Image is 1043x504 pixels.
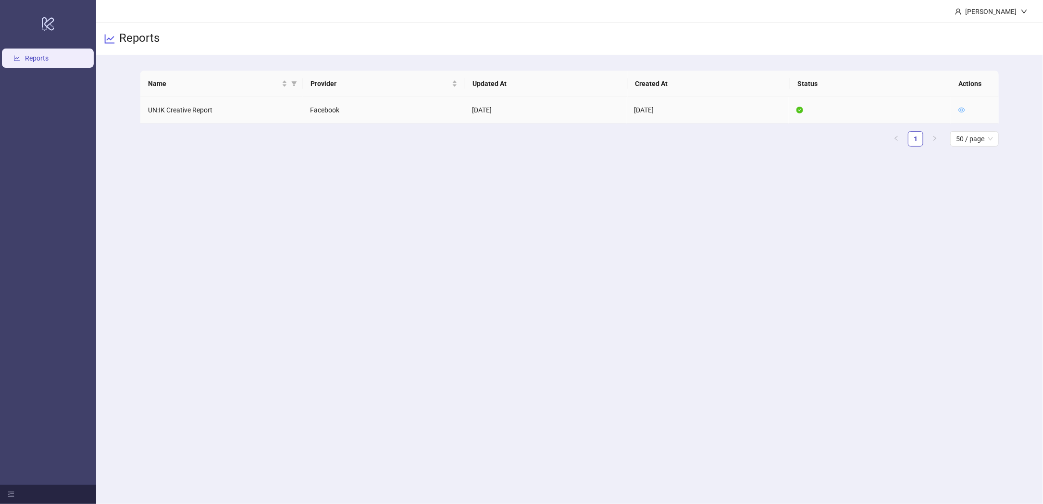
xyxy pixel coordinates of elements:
span: filter [291,81,297,86]
td: [DATE] [464,97,626,123]
span: check-circle [796,107,803,113]
a: eye [958,106,965,114]
span: eye [958,107,965,113]
a: Reports [25,54,49,62]
td: Facebook [302,97,464,123]
th: Actions [951,71,999,97]
span: line-chart [104,33,115,45]
li: Next Page [927,131,943,147]
span: Provider [310,78,450,89]
div: Page Size [950,131,999,147]
span: right [932,135,938,141]
th: Status [790,71,953,97]
li: 1 [908,131,923,147]
span: menu-fold [8,491,14,498]
button: left [889,131,904,147]
th: Created At [628,71,790,97]
span: Name [148,78,280,89]
span: filter [289,76,299,91]
a: 1 [908,132,923,146]
button: right [927,131,943,147]
span: left [894,135,899,141]
span: 50 / page [956,132,993,146]
span: user [955,8,962,15]
th: Name [140,71,303,97]
li: Previous Page [889,131,904,147]
th: Updated At [465,71,628,97]
td: [DATE] [627,97,789,123]
th: Provider [303,71,465,97]
td: UN:IK Creative Report [140,97,302,123]
span: down [1021,8,1028,15]
div: [PERSON_NAME] [962,6,1021,17]
h3: Reports [119,31,160,47]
